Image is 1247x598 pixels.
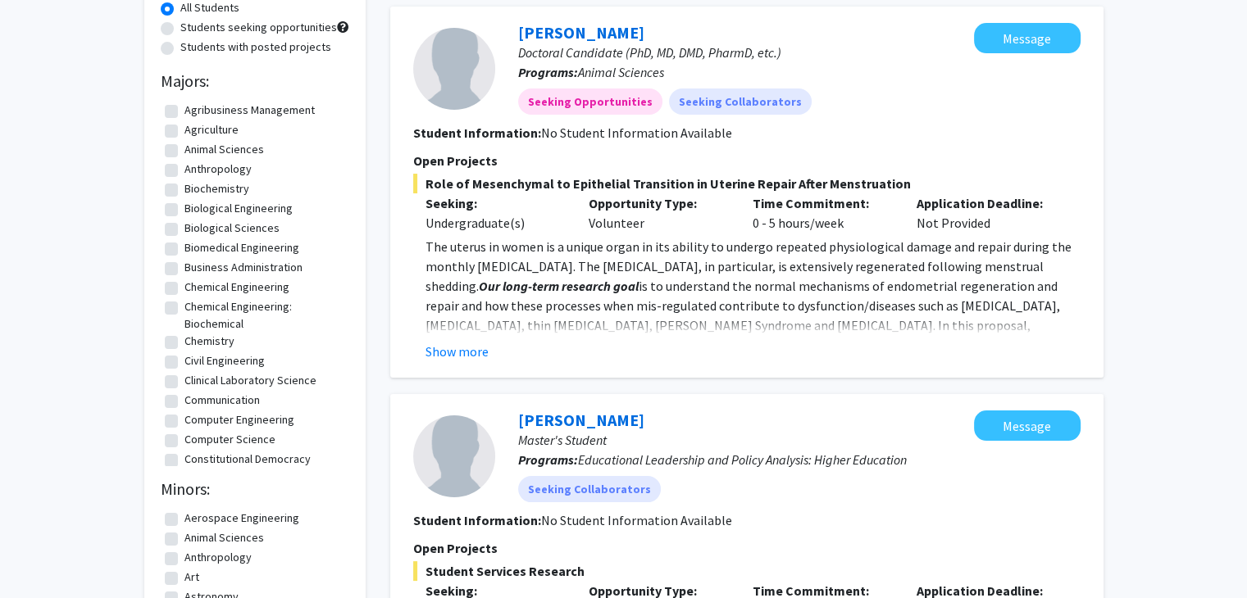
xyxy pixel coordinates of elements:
[184,279,289,296] label: Chemical Engineering
[413,125,541,141] b: Student Information:
[413,561,1081,581] span: Student Services Research
[578,64,664,80] span: Animal Sciences
[184,121,239,138] label: Agriculture
[413,540,498,556] span: Open Projects
[413,152,498,169] span: Open Projects
[161,71,349,91] h2: Majors:
[904,193,1068,233] div: Not Provided
[518,88,662,115] mat-chip: Seeking Opportunities
[184,392,260,409] label: Communication
[413,174,1081,193] span: Role of Mesenchymal to Epithelial Transition in Uterine Repair After Menstruation
[518,451,578,468] b: Programs:
[413,512,541,528] b: Student Information:
[426,342,489,361] button: Show more
[184,298,345,333] label: Chemical Engineering: Biochemical
[479,278,639,294] em: Our long-term research goal
[184,352,265,369] label: Civil Engineering
[974,410,1081,441] button: Message Evan White
[184,239,299,256] label: Biomedical Engineering
[518,22,644,43] a: [PERSON_NAME]
[669,88,812,115] mat-chip: Seeking Collaborators
[426,193,565,213] p: Seeking:
[184,102,315,119] label: Agribusiness Management
[518,410,644,430] a: [PERSON_NAME]
[518,476,661,502] mat-chip: Seeking Collaborators
[184,569,199,586] label: Art
[184,161,252,178] label: Anthropology
[576,193,740,233] div: Volunteer
[974,23,1081,53] button: Message Marissa LaMartina
[184,510,299,527] label: Aerospace Engineering
[740,193,904,233] div: 0 - 5 hours/week
[753,193,892,213] p: Time Commitment:
[578,451,907,468] span: Educational Leadership and Policy Analysis: Higher Education
[184,431,275,448] label: Computer Science
[184,141,264,158] label: Animal Sciences
[518,44,781,61] span: Doctoral Candidate (PhD, MD, DMD, PharmD, etc.)
[180,19,337,36] label: Students seeking opportunities
[161,479,349,499] h2: Minors:
[426,213,565,233] div: Undergraduate(s)
[184,411,294,428] label: Computer Engineering
[541,125,732,141] span: No Student Information Available
[541,512,732,528] span: No Student Information Available
[184,372,316,389] label: Clinical Laboratory Science
[184,549,252,566] label: Anthropology
[184,451,311,468] label: Constitutional Democracy
[426,237,1081,394] p: The uterus in women is a unique organ in its ability to undergo repeated physiological damage and...
[184,259,303,276] label: Business Administration
[184,200,293,217] label: Biological Engineering
[518,64,578,80] b: Programs:
[917,193,1056,213] p: Application Deadline:
[518,432,607,448] span: Master's Student
[589,193,728,213] p: Opportunity Type:
[184,333,234,350] label: Chemistry
[180,39,331,56] label: Students with posted projects
[12,524,70,586] iframe: Chat
[184,180,249,197] label: Biochemistry
[184,529,264,546] label: Animal Sciences
[184,220,280,237] label: Biological Sciences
